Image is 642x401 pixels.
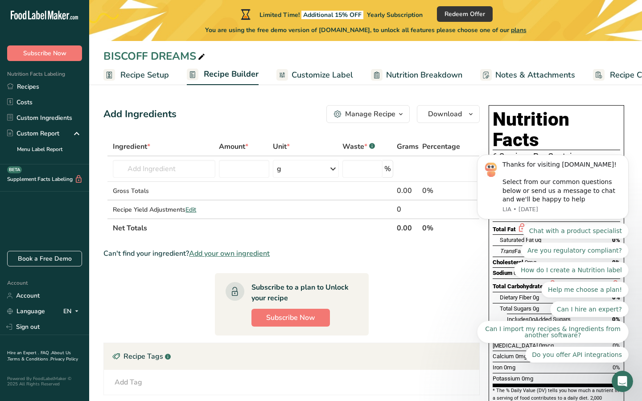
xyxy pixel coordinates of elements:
span: Percentage [422,141,460,152]
span: Amount [219,141,248,152]
span: Additional 15% OFF [301,11,363,19]
span: Redeem Offer [444,9,485,19]
div: Add Ingredients [103,107,177,122]
div: BETA [7,166,22,173]
button: Subscribe Now [251,309,330,327]
button: Manage Recipe [326,105,410,123]
span: Nutrition Breakdown [386,69,462,81]
iframe: Intercom notifications message [464,1,642,377]
a: Language [7,303,45,319]
span: Customize Label [292,69,353,81]
span: Recipe Builder [204,68,259,80]
iframe: Intercom live chat [612,371,633,392]
a: FAQ . [41,350,51,356]
span: Recipe Setup [120,69,169,81]
div: Waste [342,141,375,152]
div: Recipe Yield Adjustments [113,205,215,214]
div: EN [63,306,82,317]
span: 0mg [522,375,533,382]
div: Can't find your ingredient? [103,248,480,259]
span: Yearly Subscription [367,11,423,19]
div: Gross Totals [113,186,215,196]
th: Net Totals [111,218,395,237]
input: Add Ingredient [113,160,215,178]
div: g [277,164,281,174]
span: Add your own ingredient [189,248,270,259]
div: Subscribe to a plan to Unlock your recipe [251,282,351,303]
a: Customize Label [276,65,353,85]
span: Grams [397,141,419,152]
div: Manage Recipe [345,109,395,119]
a: Book a Free Demo [7,251,82,266]
div: BISCOFF DREAMS [103,48,207,64]
span: Potassium [493,375,520,382]
span: Download [428,109,462,119]
button: Subscribe Now [7,45,82,61]
div: 0 [397,204,419,215]
span: You are using the free demo version of [DOMAIN_NAME], to unlock all features please choose one of... [205,25,527,35]
a: Recipe Setup [103,65,169,85]
button: Download [417,105,480,123]
div: 0% [422,185,460,196]
a: Privacy Policy [50,356,78,362]
span: Unit [273,141,290,152]
div: Custom Report [7,129,59,138]
a: Terms & Conditions . [8,356,50,362]
div: Add Tag [115,377,142,388]
a: Nutrition Breakdown [371,65,462,85]
th: 0.00 [395,218,420,237]
div: 0.00 [397,185,419,196]
span: Subscribe Now [23,49,66,58]
span: Subscribe Now [266,312,315,323]
a: Hire an Expert . [7,350,39,356]
a: Recipe Builder [187,64,259,86]
a: About Us . [7,350,71,362]
span: Edit [185,205,196,214]
button: Redeem Offer [437,6,493,22]
span: Ingredient [113,141,150,152]
th: 0% [420,218,462,237]
div: Recipe Tags [104,343,479,370]
div: Powered By FoodLabelMaker © 2025 All Rights Reserved [7,376,82,387]
div: Limited Time! [239,9,423,20]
